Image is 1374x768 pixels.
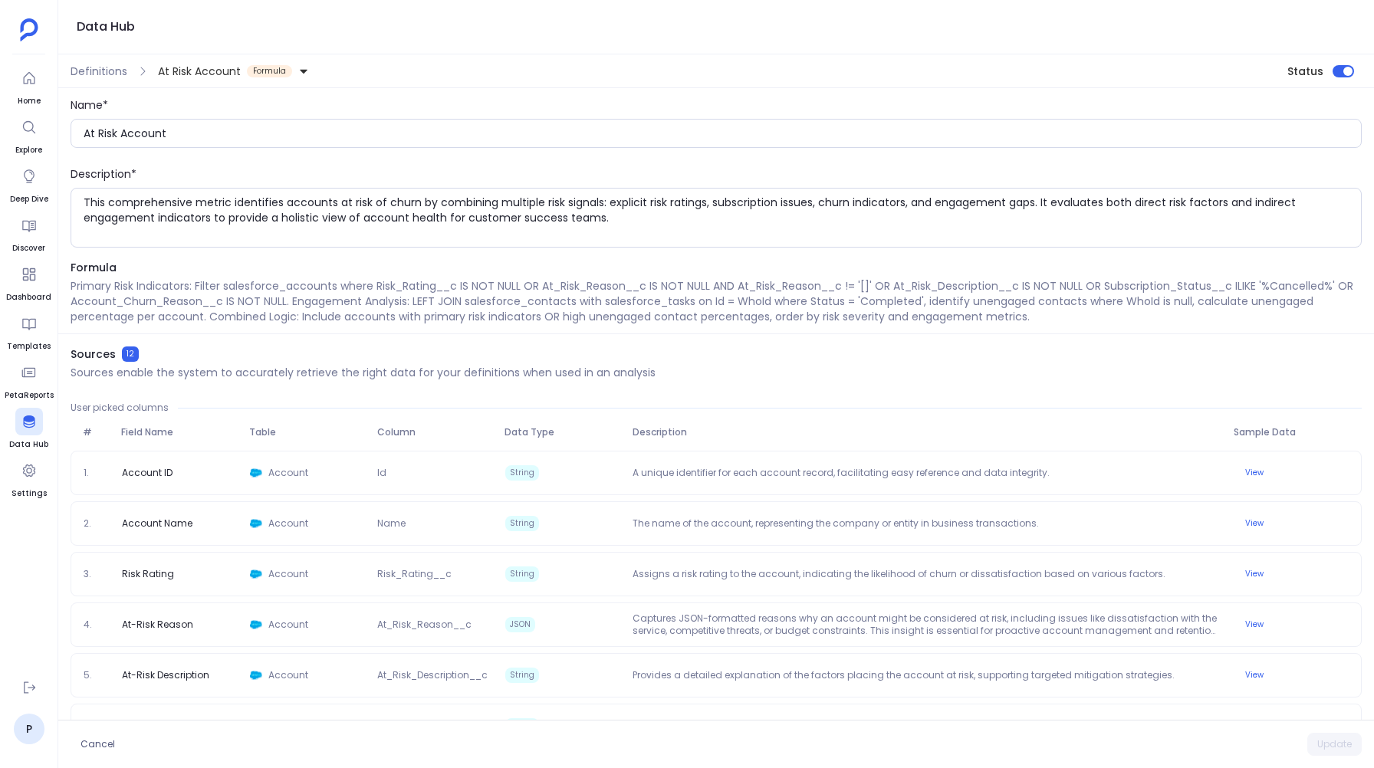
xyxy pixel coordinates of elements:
span: Name [371,517,499,530]
span: 3. [77,568,116,580]
div: Description* [71,166,1362,182]
p: Primary Risk Indicators: Filter salesforce_accounts where Risk_Rating__c IS NOT NULL OR At_Risk_R... [71,278,1362,324]
span: 12 [122,346,139,362]
span: Account [268,568,366,580]
p: A unique identifier for each account record, facilitating easy reference and data integrity. [626,467,1227,479]
span: Account Name [116,517,199,530]
span: String [505,668,539,683]
span: Definitions [71,64,127,79]
span: Formula [247,65,292,77]
p: Assigns a risk rating to the account, indicating the likelihood of churn or dissatisfaction based... [626,568,1227,580]
span: Account ID [116,467,179,479]
a: Discover [12,212,45,254]
a: P [14,714,44,744]
span: User picked columns [71,402,169,414]
span: Deep Dive [10,193,48,205]
span: Table [243,426,371,438]
div: Name* [71,97,1362,113]
span: Sources [71,346,116,362]
span: Data Type [498,426,626,438]
span: At_Risk_Description__c [371,669,499,681]
span: Home [15,95,43,107]
button: View [1236,565,1273,583]
span: Explore [15,144,43,156]
span: Status [1287,64,1323,79]
span: Formula [71,260,1362,275]
p: The name of the account, representing the company or entity in business transactions. [626,517,1227,530]
a: Deep Dive [10,162,48,205]
a: Explore [15,113,43,156]
span: Dashboard [6,291,51,304]
input: Enter the name of definition [84,126,1361,141]
span: Account [268,467,366,479]
span: 5. [77,669,116,681]
span: String [505,516,539,531]
span: Sample Data [1228,426,1356,438]
span: Account [268,517,366,530]
span: Description [626,426,1228,438]
a: Home [15,64,43,107]
span: String [505,465,539,481]
span: At Risk Account [158,64,241,79]
textarea: This comprehensive metric identifies accounts at risk of churn by combining multiple risk signals... [84,195,1361,241]
p: Captures JSON-formatted reasons why an account might be considered at risk, including issues like... [626,612,1227,637]
img: petavue logo [20,18,38,41]
span: Risk_Rating__c [371,568,499,580]
span: Account [268,619,366,631]
p: Provides a detailed explanation of the factors placing the account at risk, supporting targeted m... [626,669,1227,681]
span: Discover [12,242,45,254]
span: Account [268,669,366,681]
span: 1. [77,467,116,479]
span: Risk Rating [116,568,180,580]
button: Cancel [71,733,125,756]
span: 2. [77,517,116,530]
span: Data Hub [9,438,48,451]
span: Settings [12,487,47,500]
button: View [1236,615,1273,634]
span: Templates [7,340,51,353]
span: String [505,718,539,734]
button: View [1236,514,1273,533]
h1: Data Hub [77,16,135,38]
a: Settings [12,457,47,500]
span: String [505,566,539,582]
button: At Risk AccountFormula [155,59,312,84]
button: View [1236,717,1273,735]
span: JSON [505,617,535,632]
a: Dashboard [6,261,51,304]
span: PetaReports [5,389,54,402]
span: # [77,426,115,438]
a: PetaReports [5,359,54,402]
span: 4. [77,619,116,631]
button: View [1236,666,1273,684]
span: At_Risk_Reason__c [371,619,499,631]
p: Sources enable the system to accurately retrieve the right data for your definitions when used in... [71,365,656,380]
a: Templates [7,310,51,353]
a: Data Hub [9,408,48,451]
span: Id [371,467,499,479]
span: At-Risk Description [116,669,215,681]
span: At-Risk Reason [116,619,199,631]
button: View [1236,464,1273,482]
span: Column [371,426,499,438]
span: Field Name [115,426,243,438]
